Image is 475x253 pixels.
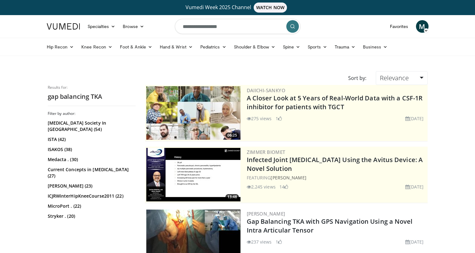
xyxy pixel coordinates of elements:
[48,120,134,132] a: [MEDICAL_DATA] Society In [GEOGRAPHIC_DATA] (54)
[247,217,413,234] a: Gap Balancing TKA with GPS Navigation Using a Novel Intra Articular Tensor
[271,175,306,181] a: [PERSON_NAME]
[247,155,423,173] a: Infected Joint [MEDICAL_DATA] Using the Avitus Device: A Novel Solution
[247,239,272,245] li: 237 views
[247,211,285,217] a: [PERSON_NAME]
[230,41,279,53] a: Shoulder & Elbow
[48,146,134,153] a: ISAKOS (38)
[331,41,359,53] a: Trauma
[254,3,287,13] span: WATCH NOW
[48,183,134,189] a: [PERSON_NAME] (23)
[48,136,134,143] a: ISTA (42)
[156,41,197,53] a: Hand & Wrist
[146,86,240,140] a: 06:25
[146,86,240,140] img: 93c22cae-14d1-47f0-9e4a-a244e824b022.png.300x170_q85_crop-smart_upscale.jpg
[48,111,136,116] h3: Filter by author:
[405,239,424,245] li: [DATE]
[247,115,272,122] li: 275 views
[343,71,371,85] div: Sort by:
[405,183,424,190] li: [DATE]
[359,41,391,53] a: Business
[146,148,240,201] img: 6109daf6-8797-4a77-88a1-edd099c0a9a9.300x170_q85_crop-smart_upscale.jpg
[48,93,136,101] h2: gap balancing TKA
[247,87,286,93] a: Daiichi-Sankyo
[48,156,134,163] a: Medacta . (30)
[380,74,409,82] span: Relevance
[48,85,136,90] p: Results for:
[48,213,134,219] a: Stryker . (20)
[247,149,285,155] a: Zimmer Biomet
[47,23,80,30] img: VuMedi Logo
[304,41,331,53] a: Sports
[48,3,428,13] a: Vumedi Week 2025 ChannelWATCH NOW
[84,20,119,33] a: Specialties
[48,166,134,179] a: Current Concepts in [MEDICAL_DATA] (27)
[48,193,134,199] a: ICJRWinterHipKneeCourse2011 (22)
[78,41,116,53] a: Knee Recon
[279,183,288,190] li: 14
[225,194,239,200] span: 13:48
[175,19,300,34] input: Search topics, interventions
[48,203,134,209] a: MicroPort . (22)
[405,115,424,122] li: [DATE]
[276,239,282,245] li: 1
[43,41,78,53] a: Hip Recon
[376,71,427,85] a: Relevance
[276,115,282,122] li: 1
[386,20,412,33] a: Favorites
[279,41,304,53] a: Spine
[197,41,230,53] a: Pediatrics
[146,148,240,201] a: 13:48
[247,183,276,190] li: 2,245 views
[416,20,429,33] a: M
[116,41,156,53] a: Foot & Ankle
[247,94,423,111] a: A Closer Look at 5 Years of Real-World Data with a CSF-1R inhibitor for patients with TGCT
[247,174,426,181] div: FEATURING
[225,132,239,138] span: 06:25
[119,20,148,33] a: Browse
